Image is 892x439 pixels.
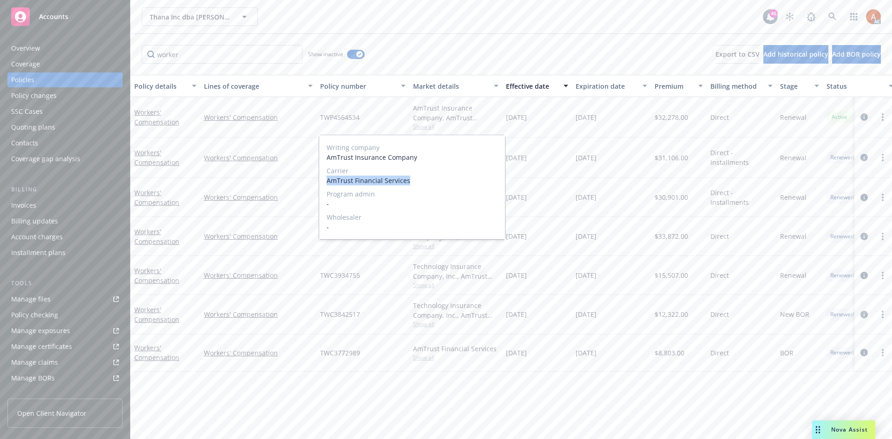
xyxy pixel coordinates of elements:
[7,185,123,194] div: Billing
[7,387,123,401] a: Summary of insurance
[812,420,875,439] button: Nova Assist
[506,309,527,319] span: [DATE]
[651,75,707,97] button: Premium
[715,50,760,59] span: Export to CSV
[506,153,527,163] span: [DATE]
[572,75,651,97] button: Expiration date
[327,212,498,222] span: Wholesaler
[204,309,313,319] a: Workers' Compensation
[413,242,498,250] span: Show all
[413,344,498,354] div: AmTrust Financial Services
[710,81,762,91] div: Billing method
[859,152,870,163] a: circleInformation
[11,371,55,386] div: Manage BORs
[134,188,179,207] a: Workers' Compensation
[576,270,597,280] span: [DATE]
[859,111,870,123] a: circleInformation
[769,9,778,18] div: 46
[134,305,179,324] a: Workers' Compensation
[780,7,799,26] a: Stop snowing
[707,75,776,97] button: Billing method
[576,231,597,241] span: [DATE]
[134,343,179,362] a: Workers' Compensation
[502,75,572,97] button: Effective date
[413,301,498,320] div: Technology Insurance Company, Inc., AmTrust Financial Services
[576,81,637,91] div: Expiration date
[826,81,883,91] div: Status
[134,81,186,91] div: Policy details
[308,50,343,58] span: Show inactive
[832,50,881,59] span: Add BOR policy
[506,192,527,202] span: [DATE]
[327,176,498,185] span: AmTrust Financial Services
[413,281,498,289] span: Show all
[204,153,313,163] a: Workers' Compensation
[655,112,688,122] span: $32,278.00
[17,408,86,418] span: Open Client Navigator
[823,7,842,26] a: Search
[142,7,258,26] button: Thana Inc dba [PERSON_NAME] Burgers #12
[877,347,888,358] a: more
[655,231,688,241] span: $33,872.00
[11,292,51,307] div: Manage files
[780,231,807,241] span: Renewal
[7,136,123,151] a: Contacts
[506,270,527,280] span: [DATE]
[655,81,693,91] div: Premium
[7,308,123,322] a: Policy checking
[710,270,729,280] span: Direct
[859,192,870,203] a: circleInformation
[320,270,360,280] span: TWC3934755
[7,198,123,213] a: Invoices
[134,108,179,126] a: Workers' Compensation
[780,348,794,358] span: BOR
[320,309,360,319] span: TWC3842517
[655,309,688,319] span: $12,322.00
[7,292,123,307] a: Manage files
[802,7,820,26] a: Report a Bug
[506,348,527,358] span: [DATE]
[877,192,888,203] a: more
[413,320,498,328] span: Show all
[7,104,123,119] a: SSC Cases
[413,262,498,281] div: Technology Insurance Company, Inc., AmTrust Financial Services
[877,270,888,281] a: more
[655,348,684,358] span: $8,803.00
[142,45,302,64] input: Filter by keyword...
[7,245,123,260] a: Installment plans
[11,151,80,166] div: Coverage gap analysis
[39,13,68,20] span: Accounts
[204,112,313,122] a: Workers' Compensation
[204,270,313,280] a: Workers' Compensation
[830,193,854,202] span: Renewed
[327,222,498,232] span: -
[320,112,360,122] span: TWP4564534
[7,355,123,370] a: Manage claims
[413,354,498,361] span: Show all
[11,72,34,87] div: Policies
[576,153,597,163] span: [DATE]
[830,271,854,280] span: Renewed
[780,153,807,163] span: Renewal
[710,348,729,358] span: Direct
[655,192,688,202] span: $30,901.00
[200,75,316,97] button: Lines of coverage
[11,229,63,244] div: Account charges
[11,245,66,260] div: Installment plans
[204,81,302,91] div: Lines of coverage
[204,231,313,241] a: Workers' Compensation
[780,192,807,202] span: Renewal
[327,143,498,152] span: Writing company
[877,111,888,123] a: more
[780,309,809,319] span: New BOR
[134,227,179,246] a: Workers' Compensation
[409,75,502,97] button: Market details
[576,348,597,358] span: [DATE]
[7,371,123,386] a: Manage BORs
[7,151,123,166] a: Coverage gap analysis
[11,41,40,56] div: Overview
[134,148,179,167] a: Workers' Compensation
[655,153,688,163] span: $31,106.00
[7,88,123,103] a: Policy changes
[715,45,760,64] button: Export to CSV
